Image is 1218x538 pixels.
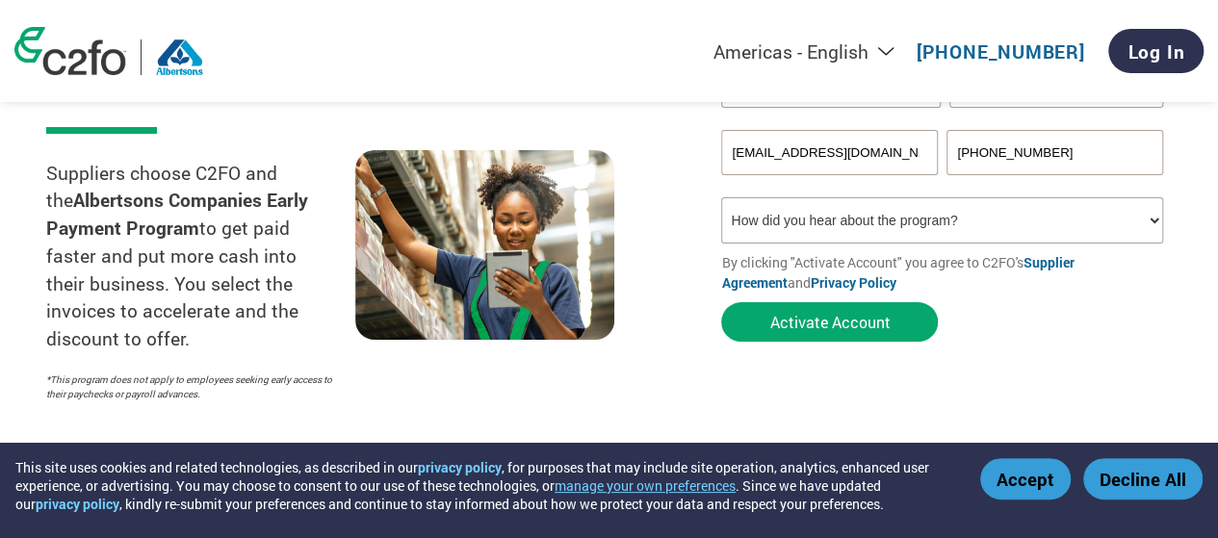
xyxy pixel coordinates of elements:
p: *This program does not apply to employees seeking early access to their paychecks or payroll adva... [46,372,336,401]
button: Activate Account [721,302,938,342]
button: Decline All [1083,458,1203,500]
a: Privacy Policy [810,273,895,292]
a: privacy policy [36,495,119,513]
input: Invalid Email format [721,130,937,175]
div: Inavlid Email Address [721,177,937,190]
div: Inavlid Phone Number [946,177,1162,190]
strong: Albertsons Companies Early Payment Program [46,188,308,240]
button: manage your own preferences [555,476,736,495]
img: supply chain worker [355,150,614,340]
div: Invalid company name or company name is too long [721,110,1162,122]
a: privacy policy [418,458,502,476]
p: Suppliers choose C2FO and the to get paid faster and put more cash into their business. You selec... [46,160,355,354]
a: Log In [1108,29,1204,73]
a: Supplier Agreement [721,253,1074,292]
img: Albertsons Companies [156,39,204,75]
a: [PHONE_NUMBER] [917,39,1085,64]
img: c2fo logo [14,27,126,75]
div: This site uses cookies and related technologies, as described in our , for purposes that may incl... [15,458,952,513]
button: Accept [980,458,1071,500]
p: By clicking "Activate Account" you agree to C2FO's and [721,252,1172,293]
input: Phone* [946,130,1162,175]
